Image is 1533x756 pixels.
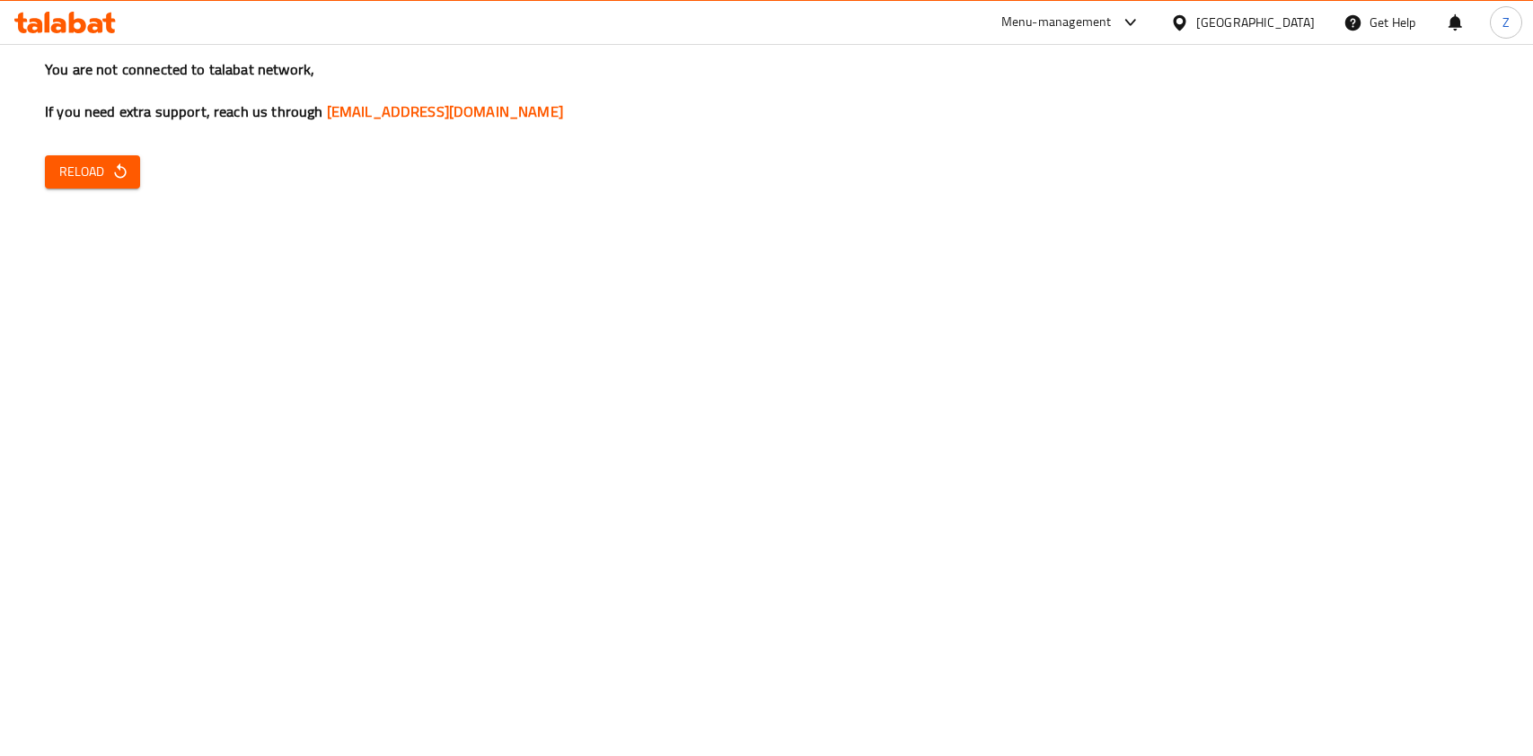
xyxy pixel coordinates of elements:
a: [EMAIL_ADDRESS][DOMAIN_NAME] [327,98,563,125]
span: Reload [59,161,126,183]
button: Reload [45,155,140,189]
div: Menu-management [1001,12,1112,33]
span: Z [1502,13,1510,32]
div: [GEOGRAPHIC_DATA] [1196,13,1315,32]
h3: You are not connected to talabat network, If you need extra support, reach us through [45,59,1488,122]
